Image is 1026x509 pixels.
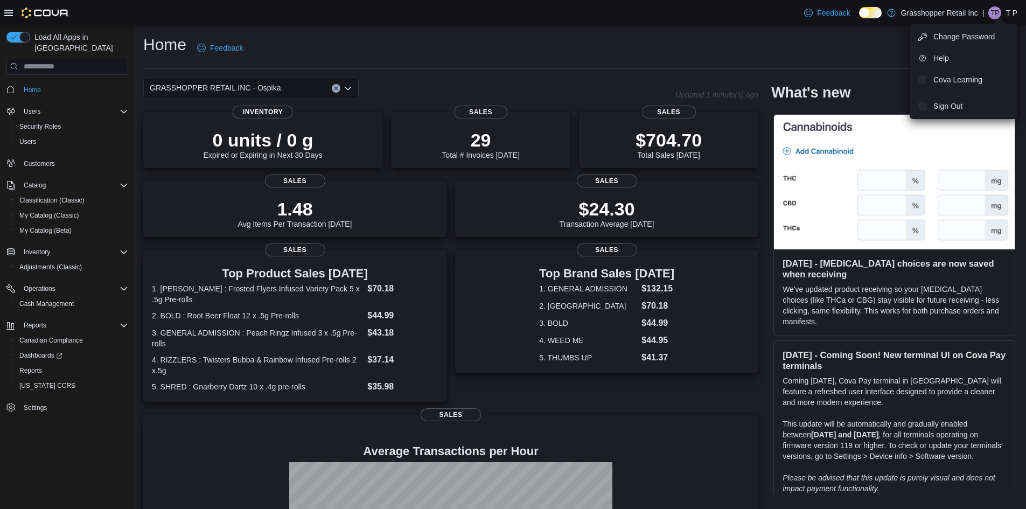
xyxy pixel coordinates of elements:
h3: Top Brand Sales [DATE] [539,267,674,280]
button: Inventory [19,246,54,259]
span: [US_STATE] CCRS [19,381,75,390]
span: Reports [15,364,128,377]
span: Sales [577,175,637,187]
span: Sales [421,408,481,421]
a: Classification (Classic) [15,194,89,207]
a: Home [19,83,45,96]
p: Coming [DATE], Cova Pay terminal in [GEOGRAPHIC_DATA] will feature a refreshed user interface des... [783,375,1006,408]
span: Classification (Classic) [15,194,128,207]
span: Feedback [817,8,850,18]
span: Adjustments (Classic) [15,261,128,274]
dd: $132.15 [641,282,674,295]
dt: 5. SHRED : Gnarberry Dartz 10 x .4g pre-rolls [152,381,363,392]
span: Users [15,135,128,148]
p: We've updated product receiving so your [MEDICAL_DATA] choices (like THCa or CBG) stay visible fo... [783,284,1006,327]
button: Classification (Classic) [11,193,132,208]
a: [US_STATE] CCRS [15,379,80,392]
span: Help [933,53,949,64]
button: Operations [2,281,132,296]
button: Help [914,50,1013,67]
span: My Catalog (Beta) [15,224,128,237]
button: Sign Out [914,97,1013,115]
span: Reports [24,321,46,330]
p: Updated 1 minute(s) ago [675,90,758,99]
span: Users [19,137,36,146]
button: Users [2,104,132,119]
span: Users [24,107,40,116]
span: Inventory [233,106,293,118]
span: Customers [19,157,128,170]
span: Sales [265,243,325,256]
span: Catalog [24,181,46,190]
a: Canadian Compliance [15,334,87,347]
h4: Average Transactions per Hour [152,445,750,458]
h3: Top Product Sales [DATE] [152,267,438,280]
button: Security Roles [11,119,132,134]
span: Feedback [210,43,243,53]
a: Users [15,135,40,148]
p: Grasshopper Retail Inc [901,6,978,19]
a: Feedback [193,37,247,59]
p: 29 [442,129,519,151]
span: Catalog [19,179,128,192]
span: TP [991,6,999,19]
button: Settings [2,400,132,415]
button: Change Password [914,28,1013,45]
span: Customers [24,159,55,168]
span: Canadian Compliance [19,336,83,345]
dt: 2. [GEOGRAPHIC_DATA] [539,301,637,311]
h1: Home [143,34,186,55]
h2: What's new [771,84,850,101]
button: Catalog [19,179,50,192]
div: Transaction Average [DATE] [560,198,654,228]
p: T P [1006,6,1017,19]
span: Users [19,105,128,118]
span: My Catalog (Beta) [19,226,72,235]
div: Avg Items Per Transaction [DATE] [238,198,352,228]
dt: 1. [PERSON_NAME] : Frosted Flyers Infused Variety Pack 5 x .5g Pre-rolls [152,283,363,305]
h3: [DATE] - [MEDICAL_DATA] choices are now saved when receiving [783,258,1006,280]
dd: $35.98 [367,380,438,393]
span: Cash Management [15,297,128,310]
p: $24.30 [560,198,654,220]
input: Dark Mode [859,7,882,18]
button: Home [2,81,132,97]
p: | [982,6,985,19]
a: Dashboards [11,348,132,363]
button: Inventory [2,245,132,260]
span: Inventory [19,246,128,259]
a: Adjustments (Classic) [15,261,86,274]
button: Operations [19,282,60,295]
dd: $41.37 [641,351,674,364]
a: Dashboards [15,349,67,362]
dt: 3. GENERAL ADMISSION : Peach Ringz Infused 3 x .5g Pre-rolls [152,327,363,349]
button: My Catalog (Beta) [11,223,132,238]
span: Settings [24,403,47,412]
button: Customers [2,156,132,171]
span: My Catalog (Classic) [19,211,79,220]
span: Dashboards [15,349,128,362]
button: Cova Learning [914,71,1013,88]
div: Total # Invoices [DATE] [442,129,519,159]
span: Sales [454,106,508,118]
span: Operations [19,282,128,295]
button: Users [11,134,132,149]
a: Reports [15,364,46,377]
span: Operations [24,284,55,293]
strong: [DATE] and [DATE] [811,430,878,439]
nav: Complex example [6,77,128,443]
button: Reports [11,363,132,378]
span: GRASSHOPPER RETAIL INC - Ospika [150,81,281,94]
button: Cash Management [11,296,132,311]
span: Home [19,82,128,96]
span: Cash Management [19,299,74,308]
span: Reports [19,366,42,375]
img: Cova [22,8,69,18]
span: My Catalog (Classic) [15,209,128,222]
span: Canadian Compliance [15,334,128,347]
button: Catalog [2,178,132,193]
dd: $70.18 [367,282,438,295]
em: Please be advised that this update is purely visual and does not impact payment functionality. [783,473,995,493]
dt: 2. BOLD : Root Beer Float 12 x .5g Pre-rolls [152,310,363,321]
div: Expired or Expiring in Next 30 Days [204,129,323,159]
